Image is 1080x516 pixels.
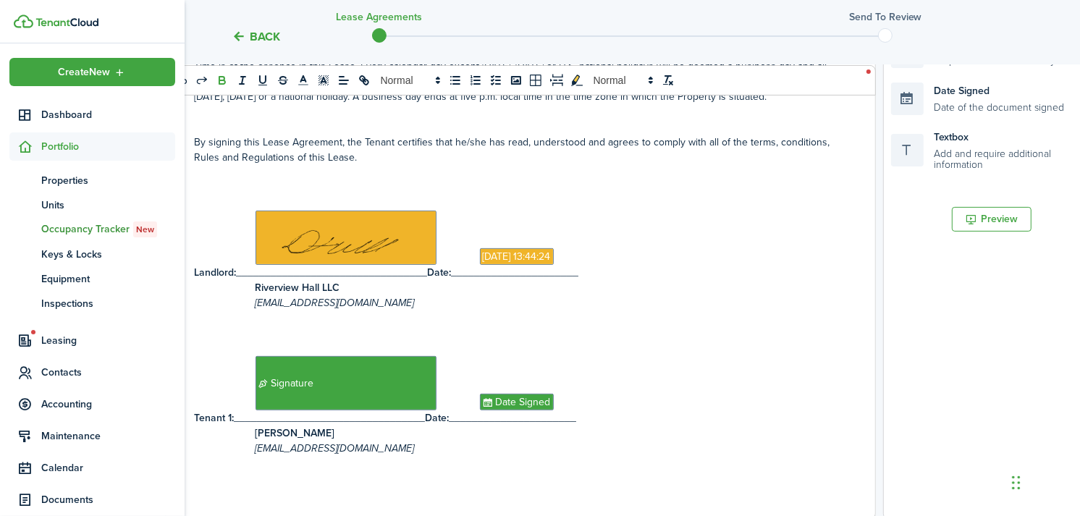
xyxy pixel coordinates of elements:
[192,72,212,89] button: redo: redo
[526,72,547,89] button: table-better
[354,72,374,89] button: link
[9,101,175,129] a: Dashboard
[567,72,587,89] button: toggleMarkYellow: markYellow
[256,441,415,456] i: [EMAIL_ADDRESS][DOMAIN_NAME]
[136,223,154,236] span: New
[465,72,486,89] button: list: ordered
[9,58,175,86] button: Open menu
[9,217,175,242] a: Occupancy TrackerNew
[232,29,280,44] button: Back
[195,265,835,280] p: _________________________________ ______________________
[658,72,678,89] button: clean
[9,193,175,217] a: Units
[41,247,175,262] span: Keys & Locks
[253,72,273,89] button: underline
[445,72,465,89] button: list: bullet
[41,271,175,287] span: Equipment
[232,72,253,89] button: italic
[41,198,175,213] span: Units
[9,291,175,316] a: Inspections
[256,426,335,441] strong: [PERSON_NAME]
[41,428,175,444] span: Maintenance
[41,139,175,154] span: Portfolio
[14,14,33,28] img: TenantCloud
[35,18,98,27] img: TenantCloud
[195,410,835,426] p: _________________________________ ______________________
[1008,447,1080,516] iframe: Chat Widget
[41,492,175,507] span: Documents
[428,265,452,280] strong: Date:
[195,135,835,165] p: By signing this Lease Agreement, the Tenant certifies that he/she has read, understood and agrees...
[426,410,450,426] strong: Date:
[547,72,567,89] button: pageBreak
[952,207,1032,232] button: Preview
[41,397,175,412] span: Accounting
[1012,461,1021,504] div: Drag
[41,460,175,475] span: Calendar
[486,72,506,89] button: list: check
[59,67,111,77] span: Create New
[41,221,175,237] span: Occupancy Tracker
[41,173,175,188] span: Properties
[273,72,293,89] button: strike
[41,365,175,380] span: Contacts
[41,333,175,348] span: Leasing
[195,410,235,426] strong: Tenant 1:
[195,265,237,280] strong: Landlord:
[256,280,340,295] strong: Riverview Hall LLC
[41,107,175,122] span: Dashboard
[41,296,175,311] span: Inspections
[9,242,175,266] a: Keys & Locks
[506,72,526,89] button: image
[9,266,175,291] a: Equipment
[256,295,415,310] i: [EMAIL_ADDRESS][DOMAIN_NAME]
[336,9,422,25] h3: Lease Agreements
[212,72,232,89] button: bold
[849,9,922,25] h3: Send to review
[9,168,175,193] a: Properties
